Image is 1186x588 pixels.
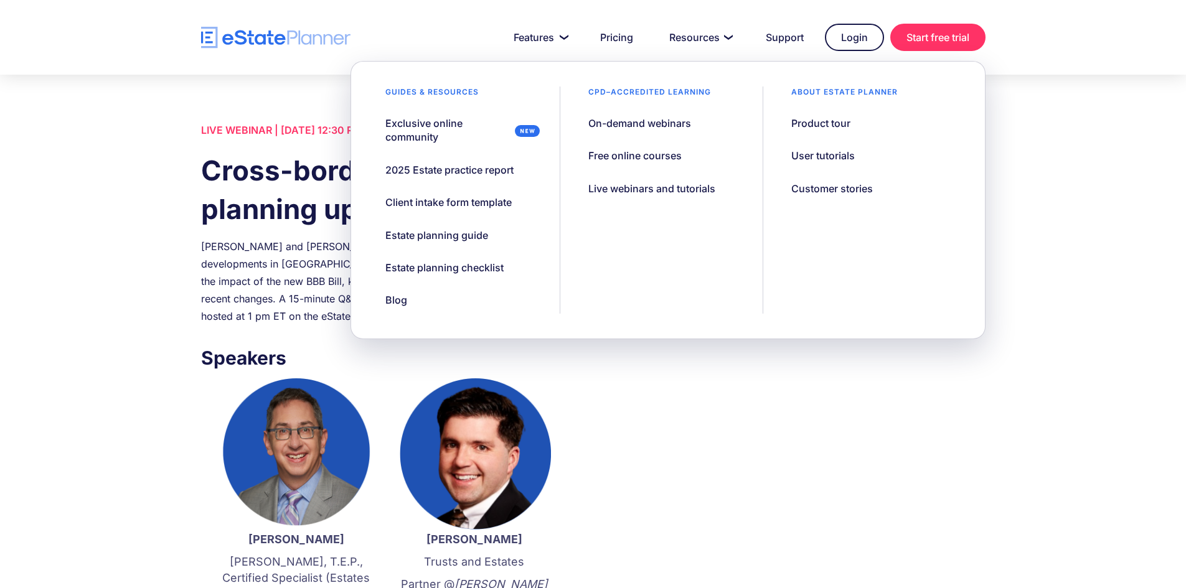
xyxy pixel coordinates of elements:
div: Estate planning guide [385,228,488,242]
h1: Cross-border estate planning updates [201,151,570,228]
strong: [PERSON_NAME] [426,533,522,546]
div: Product tour [791,116,850,130]
div: [PERSON_NAME] and [PERSON_NAME] for a webinar on the latest developments in [GEOGRAPHIC_DATA]-Can... [201,238,570,325]
a: Features [499,25,579,50]
a: Blog [370,287,423,313]
div: 2025 Estate practice report [385,163,514,177]
div: On-demand webinars [588,116,691,130]
a: Client intake form template [370,189,527,215]
div: About estate planner [776,86,913,104]
div: LIVE WEBINAR | [DATE] 12:30 PM ET, 9:30 AM PT [201,121,570,139]
a: Estate planning checklist [370,254,519,281]
a: Pricing [585,25,648,50]
a: home [201,27,351,49]
div: Guides & resources [370,86,494,104]
a: Customer stories [776,175,888,202]
a: Estate planning guide [370,222,504,248]
a: Exclusive online community [370,110,547,151]
div: Blog [385,293,407,307]
a: 2025 Estate practice report [370,157,529,183]
a: Login [825,24,884,51]
div: Live webinars and tutorials [588,182,715,195]
h3: Speakers [201,343,570,372]
strong: [PERSON_NAME] [248,533,344,546]
div: Free online courses [588,149,682,162]
div: Client intake form template [385,195,512,209]
div: Exclusive online community [385,116,510,144]
div: Customer stories [791,182,873,195]
a: Resources [654,25,745,50]
a: User tutorials [776,142,870,169]
a: Support [751,25,819,50]
p: Trusts and Estates [398,554,551,570]
a: Live webinars and tutorials [573,175,731,202]
a: Product tour [776,110,866,136]
div: CPD–accredited learning [573,86,727,104]
div: User tutorials [791,149,855,162]
div: Estate planning checklist [385,261,504,274]
a: On-demand webinars [573,110,707,136]
a: Start free trial [890,24,986,51]
a: Free online courses [573,142,697,169]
